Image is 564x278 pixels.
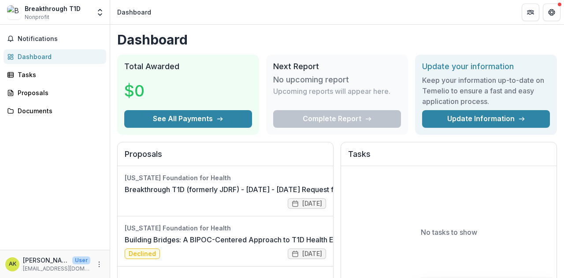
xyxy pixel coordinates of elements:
[4,85,106,100] a: Proposals
[25,13,49,21] span: Nonprofit
[4,104,106,118] a: Documents
[25,4,81,13] div: Breakthrough T1D
[273,62,401,71] h2: Next Report
[23,256,69,265] p: [PERSON_NAME]
[94,4,106,21] button: Open entity switcher
[125,234,492,245] a: Building Bridges: A BIPOC-Centered Approach to T1D Health Equity in [GEOGRAPHIC_DATA][PERSON_NAME]
[124,62,252,71] h2: Total Awarded
[421,227,477,237] p: No tasks to show
[94,259,104,270] button: More
[114,6,155,19] nav: breadcrumb
[125,149,326,166] h2: Proposals
[18,52,99,61] div: Dashboard
[72,256,90,264] p: User
[9,261,16,267] div: Anne Kahl
[7,5,21,19] img: Breakthrough T1D
[125,184,396,195] a: Breakthrough T1D (formerly JDRF) - [DATE] - [DATE] Request for Concept Papers
[522,4,539,21] button: Partners
[4,67,106,82] a: Tasks
[422,110,550,128] a: Update Information
[18,88,99,97] div: Proposals
[422,62,550,71] h2: Update your information
[117,32,557,48] h1: Dashboard
[18,35,103,43] span: Notifications
[18,106,99,115] div: Documents
[18,70,99,79] div: Tasks
[348,149,549,166] h2: Tasks
[4,49,106,64] a: Dashboard
[273,75,349,85] h3: No upcoming report
[543,4,560,21] button: Get Help
[273,86,390,96] p: Upcoming reports will appear here.
[422,75,550,107] h3: Keep your information up-to-date on Temelio to ensure a fast and easy application process.
[4,32,106,46] button: Notifications
[117,7,151,17] div: Dashboard
[23,265,90,273] p: [EMAIL_ADDRESS][DOMAIN_NAME]
[124,110,252,128] button: See All Payments
[124,79,190,103] h3: $0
